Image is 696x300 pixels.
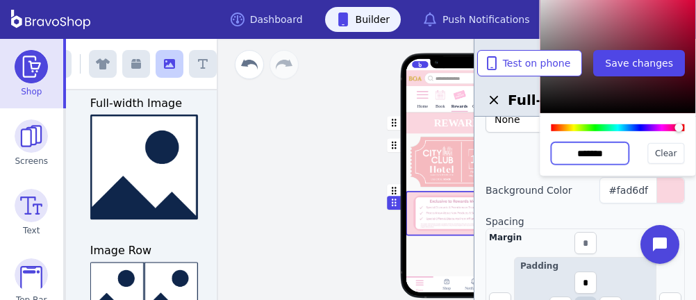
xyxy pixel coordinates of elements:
[477,50,583,76] button: Test on phone
[593,50,685,76] button: Save changes
[417,104,428,109] div: Home
[489,232,522,243] div: Margin
[472,104,486,109] div: Colours
[219,7,314,32] a: Dashboard
[520,260,650,272] div: Padding
[21,86,42,97] span: Shop
[412,7,540,32] a: Push Notifications
[415,288,423,292] div: Home
[599,177,685,203] button: #fad6df
[608,185,648,196] span: #fad6df
[495,112,661,126] div: None
[406,112,514,134] button: REWARDS
[11,10,90,29] img: BravoShop
[465,286,482,291] div: Notifations
[436,104,445,109] div: Book
[442,286,451,291] div: Shop
[15,156,49,167] span: Screens
[451,104,468,109] div: Rewards
[655,148,677,159] span: Clear
[486,155,685,172] div: Layout
[486,215,685,228] label: Spacing
[486,183,572,197] label: Background Color
[90,242,199,259] h3: Image Row
[647,143,684,164] button: Clear
[23,225,40,236] span: Text
[325,7,401,32] a: Builder
[605,56,673,70] span: Save changes
[489,56,571,70] span: Test on phone
[90,94,199,111] h3: Full-width Image
[486,90,685,110] h2: Full-width Image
